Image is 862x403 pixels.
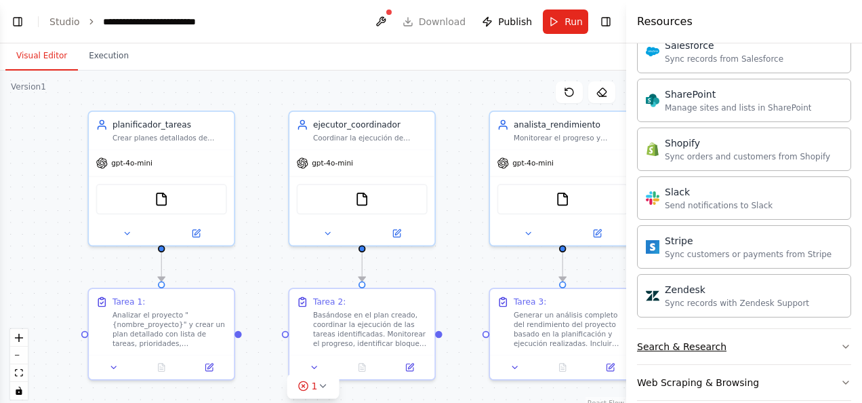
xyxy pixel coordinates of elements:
[637,14,693,30] h4: Resources
[5,42,78,71] button: Visual Editor
[489,288,636,381] div: Tarea 3:Generar un análisis completo del rendimiento del proyecto basado en la planificación y ej...
[111,159,152,168] span: gpt-4o-mini
[556,192,570,206] img: FileReadTool
[514,310,628,348] div: Generar un análisis completo del rendimiento del proyecto basado en la planificación y ejecución ...
[8,12,27,31] button: Show left sidebar
[313,310,428,348] div: Basándose en el plan creado, coordinar la ejecución de las tareas identificadas. Monitorear el pr...
[49,15,222,28] nav: breadcrumb
[313,133,428,142] div: Coordinar la ejecución de tareas y resolver bloqueos del proyecto
[10,347,28,364] button: zoom out
[646,191,659,205] img: Slack
[646,45,659,58] img: Salesforce
[363,227,430,241] button: Open in side panel
[665,234,832,248] div: Stripe
[313,119,428,130] div: ejecutor_coordinador
[390,360,430,375] button: Open in side panel
[312,379,318,393] span: 1
[556,252,568,281] g: Edge from 64898e68-8a04-4525-a2de-a39e7b4e49dc to 18270e9f-6179-4459-b2f3-0ee51f8f460d
[665,200,773,211] div: Send notifications to Slack
[112,296,145,307] div: Tarea 1:
[489,111,636,246] div: analista_rendimientoMonitorear el progreso y generar reportes de rendimiento del proyectogpt-4o-m...
[637,340,726,353] div: Search & Research
[665,88,811,101] div: SharePoint
[665,151,830,162] div: Sync orders and customers from Shopify
[646,94,659,107] img: SharePoint
[313,296,346,307] div: Tarea 2:
[498,15,532,28] span: Publish
[665,283,809,296] div: Zendesk
[564,227,630,241] button: Open in side panel
[646,240,659,254] img: Stripe
[288,288,436,381] div: Tarea 2:Basándose en el plan creado, coordinar la ejecución de las tareas identificadas. Monitore...
[10,329,28,400] div: React Flow controls
[312,159,353,168] span: gpt-4o-mini
[537,360,588,375] button: No output available
[637,329,851,364] button: Search & Research
[646,142,659,156] img: Shopify
[156,252,167,281] g: Edge from 7b14c8f3-8ecc-4db1-9778-2972a826f80f to 9ad6e365-1370-40b9-aa0b-6d0fcd8064d6
[565,15,583,28] span: Run
[355,192,369,206] img: FileReadTool
[665,102,811,113] div: Manage sites and lists in SharePoint
[11,81,46,92] div: Version 1
[337,360,387,375] button: No output available
[112,310,227,348] div: Analizar el proyecto "{nombre_proyecto}" y crear un plan detallado con lista de tareas, prioridad...
[155,192,169,206] img: FileReadTool
[665,54,783,64] div: Sync records from Salesforce
[49,16,80,27] a: Studio
[512,159,554,168] span: gpt-4o-mini
[10,329,28,347] button: zoom in
[356,252,368,281] g: Edge from 5e1b1c95-e443-4ada-ba68-09f50a995428 to 8e0117a8-5401-427f-828b-4c0174d8bde3
[87,288,235,381] div: Tarea 1:Analizar el proyecto "{nombre_proyecto}" y crear un plan detallado con lista de tareas, p...
[189,360,230,375] button: Open in side panel
[163,227,229,241] button: Open in side panel
[514,296,546,307] div: Tarea 3:
[596,12,615,31] button: Hide right sidebar
[665,136,830,150] div: Shopify
[637,376,759,389] div: Web Scraping & Browsing
[665,249,832,260] div: Sync customers or payments from Stripe
[637,365,851,400] button: Web Scraping & Browsing
[288,111,436,246] div: ejecutor_coordinadorCoordinar la ejecución de tareas y resolver bloqueos del proyectogpt-4o-miniF...
[112,119,227,130] div: planificador_tareas
[112,133,227,142] div: Crear planes detallados de proyecto desglosando tareas complejas en actividades manejables
[10,382,28,400] button: toggle interactivity
[10,364,28,382] button: fit view
[78,42,140,71] button: Execution
[514,119,628,130] div: analista_rendimiento
[476,9,537,34] button: Publish
[87,111,235,246] div: planificador_tareasCrear planes detallados de proyecto desglosando tareas complejas en actividade...
[665,39,783,52] div: Salesforce
[136,360,186,375] button: No output available
[665,298,809,309] div: Sync records with Zendesk Support
[287,374,340,399] button: 1
[514,133,628,142] div: Monitorear el progreso y generar reportes de rendimiento del proyecto
[543,9,588,34] button: Run
[665,185,773,199] div: Slack
[590,360,631,375] button: Open in side panel
[646,289,659,303] img: Zendesk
